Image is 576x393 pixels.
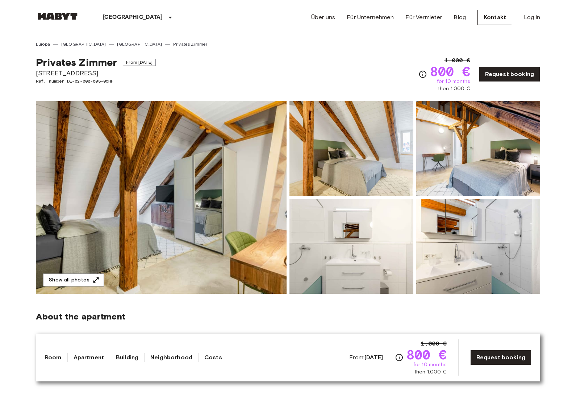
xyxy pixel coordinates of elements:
[454,13,466,22] a: Blog
[36,13,79,20] img: Habyt
[289,101,413,196] img: Picture of unit DE-02-008-003-05HF
[430,65,470,78] span: 800 €
[438,85,470,92] span: then 1.000 €
[103,13,163,22] p: [GEOGRAPHIC_DATA]
[406,348,447,361] span: 800 €
[444,56,470,65] span: 1.000 €
[437,78,470,85] span: for 10 months
[36,311,125,322] span: About the apartment
[36,68,156,78] span: [STREET_ADDRESS]
[36,78,156,84] span: Ref. number DE-02-008-003-05HF
[347,13,394,22] a: Für Unternehmen
[289,199,413,294] img: Picture of unit DE-02-008-003-05HF
[416,101,540,196] img: Picture of unit DE-02-008-003-05HF
[311,13,335,22] a: Über uns
[36,56,117,68] span: Privates Zimmer
[36,101,287,294] img: Marketing picture of unit DE-02-008-003-05HF
[421,339,447,348] span: 1.000 €
[74,353,104,362] a: Apartment
[123,59,156,66] span: From [DATE]
[477,10,512,25] a: Kontakt
[416,199,540,294] img: Picture of unit DE-02-008-003-05HF
[36,41,50,47] a: Europa
[395,353,404,362] svg: Check cost overview for full price breakdown. Please note that discounts apply to new joiners onl...
[413,361,447,368] span: for 10 months
[414,368,447,376] span: then 1.000 €
[470,350,531,365] a: Request booking
[364,354,383,361] b: [DATE]
[479,67,540,82] a: Request booking
[43,273,104,287] button: Show all photos
[116,353,138,362] a: Building
[349,354,383,361] span: From:
[45,353,62,362] a: Room
[173,41,207,47] a: Privates Zimmer
[204,353,222,362] a: Costs
[405,13,442,22] a: Für Vermieter
[524,13,540,22] a: Log in
[61,41,106,47] a: [GEOGRAPHIC_DATA]
[117,41,162,47] a: [GEOGRAPHIC_DATA]
[418,70,427,79] svg: Check cost overview for full price breakdown. Please note that discounts apply to new joiners onl...
[150,353,192,362] a: Neighborhood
